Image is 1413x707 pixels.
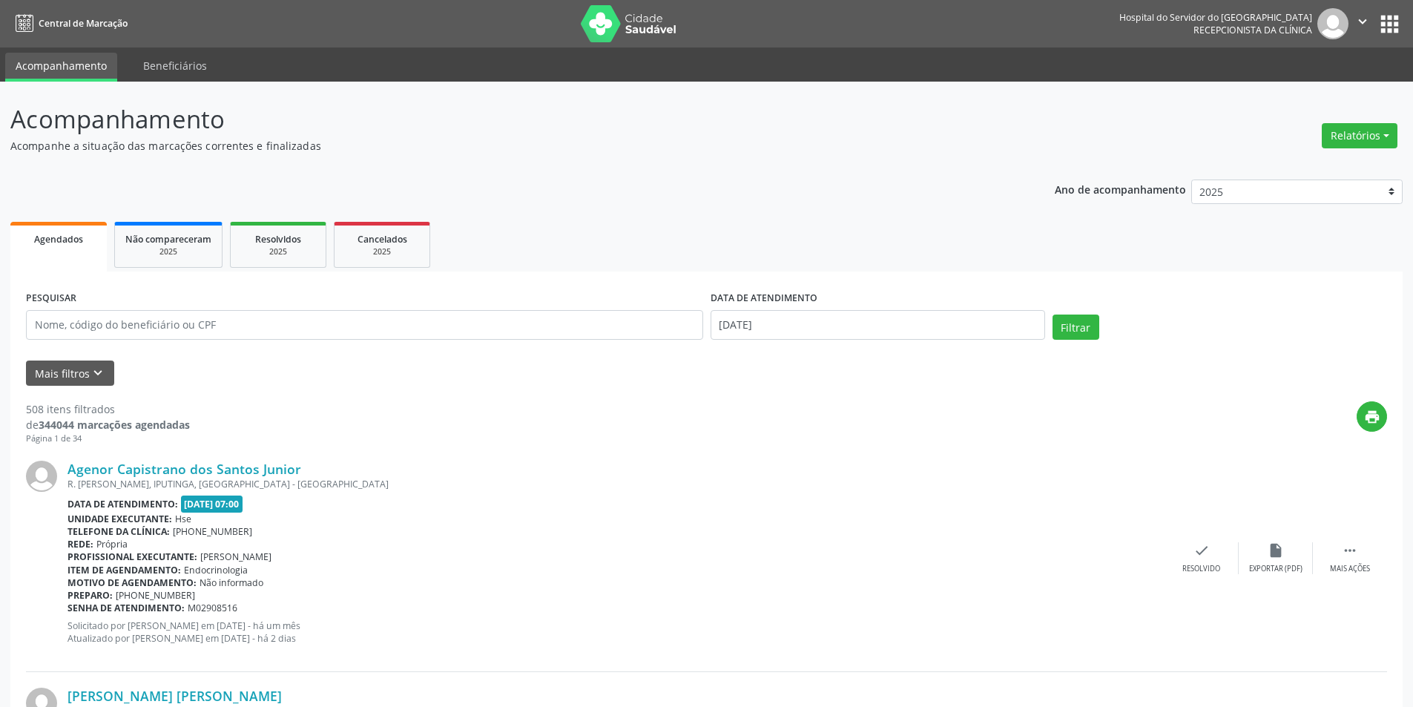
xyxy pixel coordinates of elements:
button: Relatórios [1322,123,1397,148]
i: keyboard_arrow_down [90,365,106,381]
a: Acompanhamento [5,53,117,82]
span: Resolvidos [255,233,301,246]
span: Hse [175,513,191,525]
a: Central de Marcação [10,11,128,36]
div: Exportar (PDF) [1249,564,1302,574]
span: Central de Marcação [39,17,128,30]
span: Não informado [200,576,263,589]
i: print [1364,409,1380,425]
p: Solicitado por [PERSON_NAME] em [DATE] - há um mês Atualizado por [PERSON_NAME] em [DATE] - há 2 ... [67,619,1165,645]
div: Resolvido [1182,564,1220,574]
span: Cancelados [358,233,407,246]
div: R. [PERSON_NAME], IPUTINGA, [GEOGRAPHIC_DATA] - [GEOGRAPHIC_DATA] [67,478,1165,490]
b: Item de agendamento: [67,564,181,576]
div: Mais ações [1330,564,1370,574]
input: Nome, código do beneficiário ou CPF [26,310,703,340]
i: check [1193,542,1210,559]
b: Senha de atendimento: [67,602,185,614]
b: Telefone da clínica: [67,525,170,538]
span: [DATE] 07:00 [181,496,243,513]
div: 508 itens filtrados [26,401,190,417]
div: 2025 [241,246,315,257]
strong: 344044 marcações agendadas [39,418,190,432]
b: Motivo de agendamento: [67,576,197,589]
a: [PERSON_NAME] [PERSON_NAME] [67,688,282,704]
span: Não compareceram [125,233,211,246]
a: Agenor Capistrano dos Santos Junior [67,461,301,477]
i:  [1354,13,1371,30]
i: insert_drive_file [1268,542,1284,559]
span: Agendados [34,233,83,246]
div: Página 1 de 34 [26,433,190,445]
p: Acompanhamento [10,101,985,138]
span: Recepcionista da clínica [1193,24,1312,36]
b: Preparo: [67,589,113,602]
button:  [1348,8,1377,39]
button: apps [1377,11,1403,37]
span: [PHONE_NUMBER] [116,589,195,602]
button: print [1357,401,1387,432]
b: Data de atendimento: [67,498,178,510]
p: Ano de acompanhamento [1055,180,1186,198]
span: M02908516 [188,602,237,614]
b: Rede: [67,538,93,550]
img: img [26,461,57,492]
i:  [1342,542,1358,559]
p: Acompanhe a situação das marcações correntes e finalizadas [10,138,985,154]
input: Selecione um intervalo [711,310,1045,340]
div: 2025 [345,246,419,257]
a: Beneficiários [133,53,217,79]
span: Própria [96,538,128,550]
span: [PHONE_NUMBER] [173,525,252,538]
div: 2025 [125,246,211,257]
label: PESQUISAR [26,287,76,310]
b: Profissional executante: [67,550,197,563]
div: Hospital do Servidor do [GEOGRAPHIC_DATA] [1119,11,1312,24]
button: Filtrar [1053,315,1099,340]
label: DATA DE ATENDIMENTO [711,287,817,310]
button: Mais filtroskeyboard_arrow_down [26,361,114,387]
div: de [26,417,190,433]
b: Unidade executante: [67,513,172,525]
span: [PERSON_NAME] [200,550,271,563]
img: img [1317,8,1348,39]
span: Endocrinologia [184,564,248,576]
